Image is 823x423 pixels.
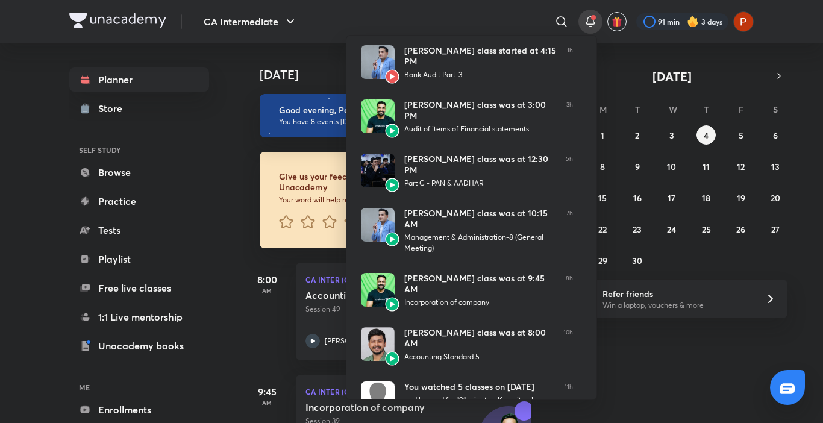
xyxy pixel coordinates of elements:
img: Avatar [385,232,399,246]
div: [PERSON_NAME] class started at 4:15 PM [404,45,557,67]
img: Avatar [385,297,399,312]
img: Avatar [361,154,395,187]
img: Avatar [385,178,399,192]
div: Accounting Standard 5 [404,351,554,362]
div: [PERSON_NAME] class was at 3:00 PM [404,99,557,121]
img: Avatar [361,99,395,133]
div: [PERSON_NAME] class was at 9:45 AM [404,273,556,295]
div: [PERSON_NAME] class was at 8:00 AM [404,327,554,349]
img: Avatar [361,273,395,307]
div: Audit of items of Financial statements [404,124,557,134]
div: Incorporation of company [404,297,556,308]
span: 1h [567,45,573,80]
img: Avatar [361,45,395,79]
div: [PERSON_NAME] class was at 10:15 AM [404,208,557,230]
div: Bank Audit Part-3 [404,69,557,80]
div: You watched 5 classes on [DATE] [404,381,555,392]
img: Avatar [361,327,395,361]
img: Avatar [385,351,399,366]
a: AvatarAvatar[PERSON_NAME] class was at 12:30 PMPart C - PAN & AADHAR5h [346,144,587,198]
img: Avatar [361,381,395,415]
span: 3h [566,99,573,134]
div: [PERSON_NAME] class was at 12:30 PM [404,154,556,175]
img: Avatar [385,69,399,84]
div: Part C - PAN & AADHAR [404,178,556,189]
span: 8h [566,273,573,308]
a: AvatarAvatar[PERSON_NAME] class was at 3:00 PMAudit of items of Financial statements3h [346,90,587,144]
span: 11h [565,381,573,415]
a: AvatarAvatar[PERSON_NAME] class was at 8:00 AMAccounting Standard 510h [346,318,587,372]
div: Management & Administration-8 (General Meeting) [404,232,557,254]
div: and learned for 191 minutes. Keep it up! [404,395,555,406]
span: 5h [566,154,573,189]
a: AvatarAvatar[PERSON_NAME] class was at 9:45 AMIncorporation of company8h [346,263,587,318]
img: Avatar [361,208,395,242]
a: AvatarAvatar[PERSON_NAME] class was at 10:15 AMManagement & Administration-8 (General Meeting)7h [346,198,587,263]
span: 7h [566,208,573,254]
a: AvatarAvatar[PERSON_NAME] class started at 4:15 PMBank Audit Part-31h [346,36,587,90]
img: Avatar [385,124,399,138]
span: 10h [563,327,573,362]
